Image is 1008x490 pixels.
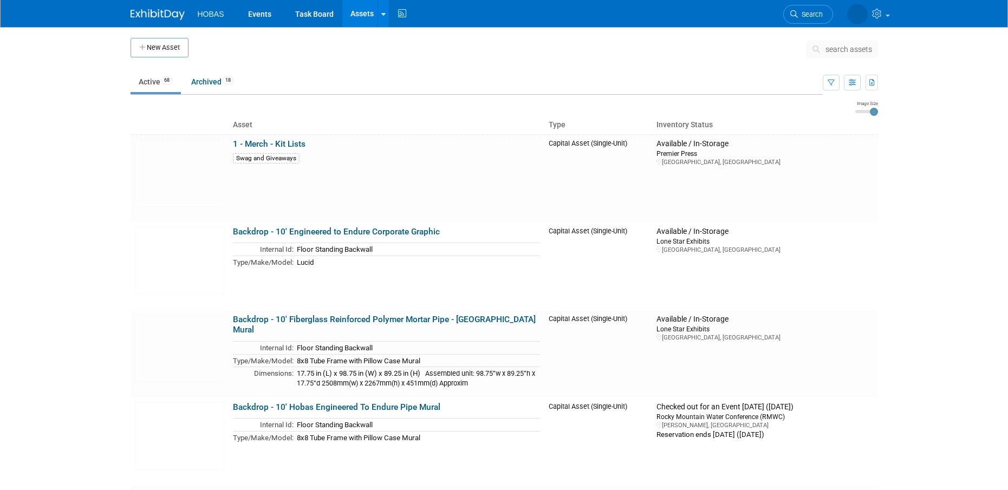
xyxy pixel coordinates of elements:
[297,369,535,387] span: Assembled unit: 98.75”w x 89.25”h x 17.75”d 2508mm(w) x 2267mm(h) x 451mm(d) Approxim
[807,41,878,58] button: search assets
[656,412,873,421] div: Rocky Mountain Water Conference (RMWC)
[656,139,873,149] div: Available / In-Storage
[294,431,540,443] td: 8x8 Tube Frame with Pillow Case Mural
[297,369,420,377] span: 17.75 in (L) x 98.75 in (W) x 89.25 in (H)
[233,153,300,164] div: Swag and Giveaways
[131,9,185,20] img: ExhibitDay
[233,341,294,354] td: Internal Id:
[656,421,873,429] div: [PERSON_NAME], [GEOGRAPHIC_DATA]
[229,116,544,134] th: Asset
[825,45,872,54] span: search assets
[222,76,234,84] span: 18
[294,419,540,432] td: Floor Standing Backwall
[798,10,823,18] span: Search
[544,223,653,310] td: Capital Asset (Single-Unit)
[233,367,294,389] td: Dimensions:
[233,139,305,149] a: 1 - Merch - Kit Lists
[656,149,873,158] div: Premier Press
[233,256,294,268] td: Type/Make/Model:
[198,10,224,18] span: HOBAS
[656,246,873,254] div: [GEOGRAPHIC_DATA], [GEOGRAPHIC_DATA]
[183,71,242,92] a: Archived18
[233,243,294,256] td: Internal Id:
[131,71,181,92] a: Active68
[233,419,294,432] td: Internal Id:
[131,38,188,57] button: New Asset
[544,116,653,134] th: Type
[656,227,873,237] div: Available / In-Storage
[656,324,873,334] div: Lone Star Exhibits
[656,158,873,166] div: [GEOGRAPHIC_DATA], [GEOGRAPHIC_DATA]
[656,429,873,440] div: Reservation ends [DATE] ([DATE])
[656,402,873,412] div: Checked out for an Event [DATE] ([DATE])
[656,237,873,246] div: Lone Star Exhibits
[544,134,653,223] td: Capital Asset (Single-Unit)
[161,76,173,84] span: 68
[233,227,440,237] a: Backdrop - 10' Engineered to Endure Corporate Graphic
[656,334,873,342] div: [GEOGRAPHIC_DATA], [GEOGRAPHIC_DATA]
[783,5,833,24] a: Search
[544,398,653,486] td: Capital Asset (Single-Unit)
[233,354,294,367] td: Type/Make/Model:
[544,310,653,398] td: Capital Asset (Single-Unit)
[294,341,540,354] td: Floor Standing Backwall
[294,354,540,367] td: 8x8 Tube Frame with Pillow Case Mural
[294,243,540,256] td: Floor Standing Backwall
[656,315,873,324] div: Available / In-Storage
[233,402,440,412] a: Backdrop - 10' Hobas Engineered To Endure Pipe Mural
[233,431,294,443] td: Type/Make/Model:
[855,100,878,107] div: Image Size
[294,256,540,268] td: Lucid
[847,4,868,24] img: Lia Chowdhury
[233,315,536,335] a: Backdrop - 10' Fiberglass Reinforced Polymer Mortar Pipe - [GEOGRAPHIC_DATA] Mural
